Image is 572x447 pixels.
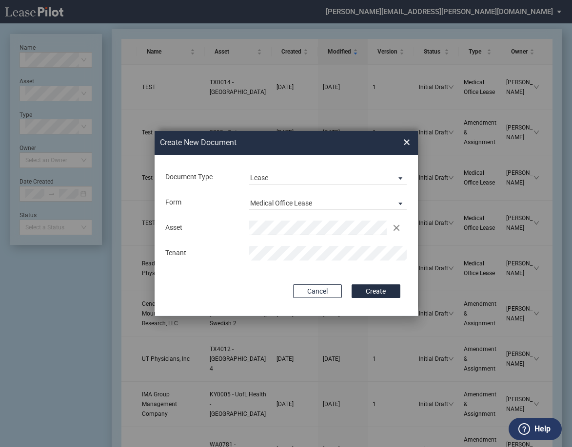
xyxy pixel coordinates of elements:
md-dialog: Create New ... [155,131,418,316]
button: Create [352,284,400,298]
div: Medical Office Lease [250,199,312,207]
md-select: Document Type: Lease [249,170,407,185]
div: Lease [250,174,268,182]
h2: Create New Document [160,137,369,148]
div: Document Type [159,172,244,182]
span: × [403,135,410,150]
div: Form [159,198,244,207]
button: Cancel [293,284,342,298]
label: Help [534,423,551,435]
div: Tenant [159,248,244,258]
div: Asset [159,223,244,233]
md-select: Lease Form: Medical Office Lease [249,195,407,210]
